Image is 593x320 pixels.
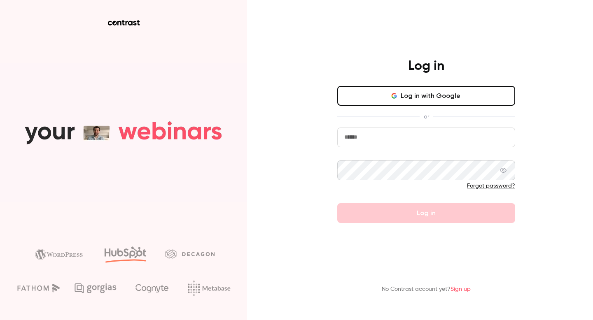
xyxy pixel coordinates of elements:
[451,286,471,292] a: Sign up
[420,112,433,121] span: or
[408,58,444,74] h4: Log in
[165,249,215,258] img: decagon
[382,285,471,294] p: No Contrast account yet?
[337,86,515,106] button: Log in with Google
[467,183,515,189] a: Forgot password?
